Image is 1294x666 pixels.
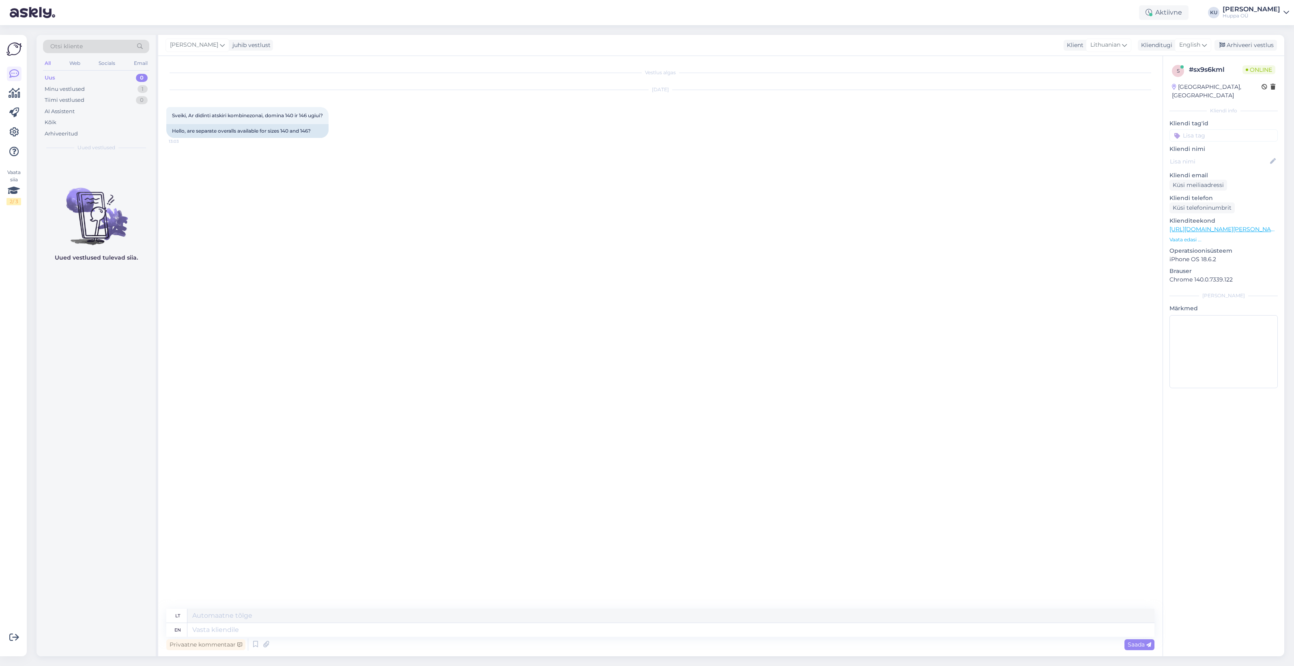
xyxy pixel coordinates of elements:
[6,169,21,205] div: Vaata siia
[1169,129,1278,142] input: Lisa tag
[1172,83,1262,100] div: [GEOGRAPHIC_DATA], [GEOGRAPHIC_DATA]
[1064,41,1083,49] div: Klient
[132,58,149,69] div: Email
[1177,68,1180,74] span: s
[166,69,1154,76] div: Vestlus algas
[45,96,84,104] div: Tiimi vestlused
[1169,194,1278,202] p: Kliendi telefon
[6,198,21,205] div: 2 / 3
[166,86,1154,93] div: [DATE]
[1170,157,1268,166] input: Lisa nimi
[1169,236,1278,243] p: Vaata edasi ...
[170,41,218,49] span: [PERSON_NAME]
[1169,275,1278,284] p: Chrome 140.0.7339.122
[136,74,148,82] div: 0
[138,85,148,93] div: 1
[1169,255,1278,264] p: iPhone OS 18.6.2
[45,107,75,116] div: AI Assistent
[166,124,329,138] div: Hello, are separate overalls available for sizes 140 and 146?
[50,42,83,51] span: Otsi kliente
[1090,41,1120,49] span: Lithuanian
[45,74,55,82] div: Uus
[1223,6,1289,19] a: [PERSON_NAME]Huppa OÜ
[1214,40,1277,51] div: Arhiveeri vestlus
[172,112,323,118] span: Sveiki, Ar didinti atskiri kombinezonai, domina 140 ir 146 ugiui?
[37,173,156,246] img: No chats
[1169,145,1278,153] p: Kliendi nimi
[1169,226,1281,233] a: [URL][DOMAIN_NAME][PERSON_NAME]
[1128,641,1151,648] span: Saada
[97,58,117,69] div: Socials
[68,58,82,69] div: Web
[1169,267,1278,275] p: Brauser
[1138,41,1172,49] div: Klienditugi
[1169,202,1235,213] div: Küsi telefoninumbrit
[229,41,271,49] div: juhib vestlust
[1242,65,1275,74] span: Online
[175,609,180,623] div: lt
[43,58,52,69] div: All
[1169,180,1227,191] div: Küsi meiliaadressi
[1179,41,1200,49] span: English
[1169,304,1278,313] p: Märkmed
[1169,119,1278,128] p: Kliendi tag'id
[45,130,78,138] div: Arhiveeritud
[45,85,85,93] div: Minu vestlused
[45,118,56,127] div: Kõik
[1169,171,1278,180] p: Kliendi email
[1223,13,1280,19] div: Huppa OÜ
[1169,247,1278,255] p: Operatsioonisüsteem
[1139,5,1189,20] div: Aktiivne
[6,41,22,57] img: Askly Logo
[1223,6,1280,13] div: [PERSON_NAME]
[174,623,181,637] div: en
[55,254,138,262] p: Uued vestlused tulevad siia.
[1189,65,1242,75] div: # sx9s6kml
[77,144,115,151] span: Uued vestlused
[1169,107,1278,114] div: Kliendi info
[1169,292,1278,299] div: [PERSON_NAME]
[169,138,199,144] span: 13:03
[1208,7,1219,18] div: KU
[136,96,148,104] div: 0
[1169,217,1278,225] p: Klienditeekond
[166,639,245,650] div: Privaatne kommentaar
